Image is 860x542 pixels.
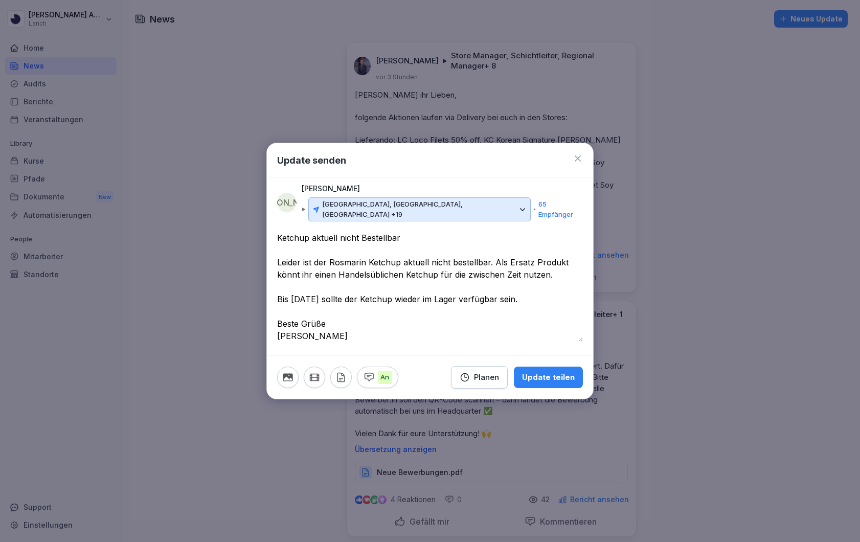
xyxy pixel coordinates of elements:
div: Update teilen [522,372,575,383]
div: Planen [460,372,499,383]
button: Planen [451,366,508,389]
p: 65 Empfänger [538,199,578,219]
div: [PERSON_NAME] [277,193,297,212]
p: [GEOGRAPHIC_DATA], [GEOGRAPHIC_DATA], [GEOGRAPHIC_DATA] +19 [322,199,516,219]
button: Update teilen [514,367,583,388]
p: An [378,371,392,384]
p: [PERSON_NAME] [302,183,360,194]
h1: Update senden [277,153,346,167]
button: An [357,367,398,388]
